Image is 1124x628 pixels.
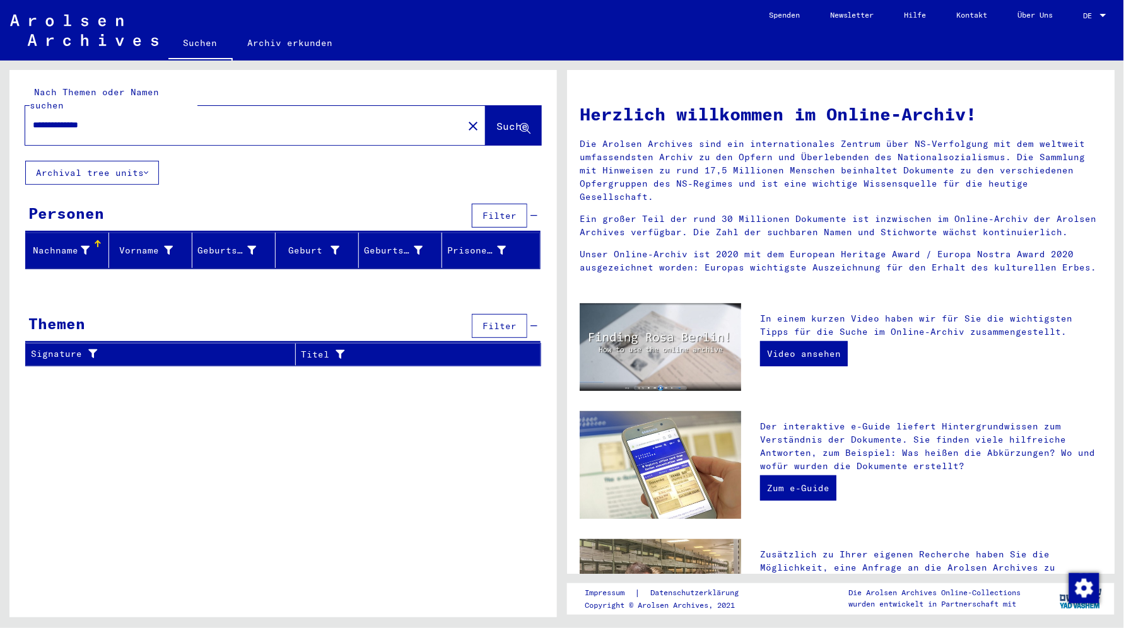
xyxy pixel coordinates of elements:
mat-icon: close [465,119,481,134]
p: Ein großer Teil der rund 30 Millionen Dokumente ist inzwischen im Online-Archiv der Arolsen Archi... [580,212,1102,239]
div: Personen [28,202,104,224]
a: Archiv erkunden [233,28,348,58]
img: video.jpg [580,303,741,391]
div: Nachname [31,240,108,260]
a: Datenschutzerklärung [640,586,754,600]
p: Die Arolsen Archives Online-Collections [848,587,1021,598]
div: Nachname [31,244,90,257]
div: Geburtsname [197,240,275,260]
div: Vorname [114,244,173,257]
div: Themen [28,312,85,335]
button: Filter [472,204,527,228]
a: Suchen [168,28,233,61]
div: Prisoner # [447,244,506,257]
h1: Herzlich willkommen im Online-Archiv! [580,101,1102,127]
mat-header-cell: Geburt‏ [276,233,359,268]
p: wurden entwickelt in Partnerschaft mit [848,598,1021,610]
div: Geburtsdatum [364,244,423,257]
span: Filter [483,320,517,332]
div: Geburt‏ [281,240,358,260]
img: Zustimmung ändern [1069,573,1099,603]
div: Titel [301,344,525,364]
div: Prisoner # [447,240,525,260]
span: DE [1084,11,1098,20]
div: Signature [31,344,295,364]
p: Die Arolsen Archives sind ein internationales Zentrum über NS-Verfolgung mit dem weltweit umfasse... [580,137,1102,204]
button: Filter [472,314,527,338]
mat-header-cell: Geburtsname [192,233,276,268]
p: In einem kurzen Video haben wir für Sie die wichtigsten Tipps für die Suche im Online-Archiv zusa... [760,312,1102,339]
img: Arolsen_neg.svg [10,15,158,46]
a: Zum e-Guide [760,475,836,501]
mat-header-cell: Vorname [109,233,192,268]
p: Copyright © Arolsen Archives, 2021 [585,600,754,611]
button: Archival tree units [25,161,159,185]
div: Geburtsdatum [364,240,442,260]
a: Video ansehen [760,341,848,366]
mat-header-cell: Geburtsdatum [359,233,442,268]
button: Suche [486,106,541,145]
div: Geburtsname [197,244,256,257]
mat-header-cell: Nachname [26,233,109,268]
mat-header-cell: Prisoner # [442,233,540,268]
p: Zusätzlich zu Ihrer eigenen Recherche haben Sie die Möglichkeit, eine Anfrage an die Arolsen Arch... [760,548,1102,614]
span: Suche [496,120,528,132]
img: eguide.jpg [580,411,741,519]
button: Clear [460,113,486,138]
div: Titel [301,348,510,361]
img: yv_logo.png [1057,583,1104,614]
p: Der interaktive e-Guide liefert Hintergrundwissen zum Verständnis der Dokumente. Sie finden viele... [760,420,1102,473]
div: Signature [31,347,279,361]
a: Impressum [585,586,635,600]
span: Filter [483,210,517,221]
div: Vorname [114,240,192,260]
div: Geburt‏ [281,244,339,257]
div: | [585,586,754,600]
mat-label: Nach Themen oder Namen suchen [30,86,159,111]
p: Unser Online-Archiv ist 2020 mit dem European Heritage Award / Europa Nostra Award 2020 ausgezeic... [580,248,1102,274]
